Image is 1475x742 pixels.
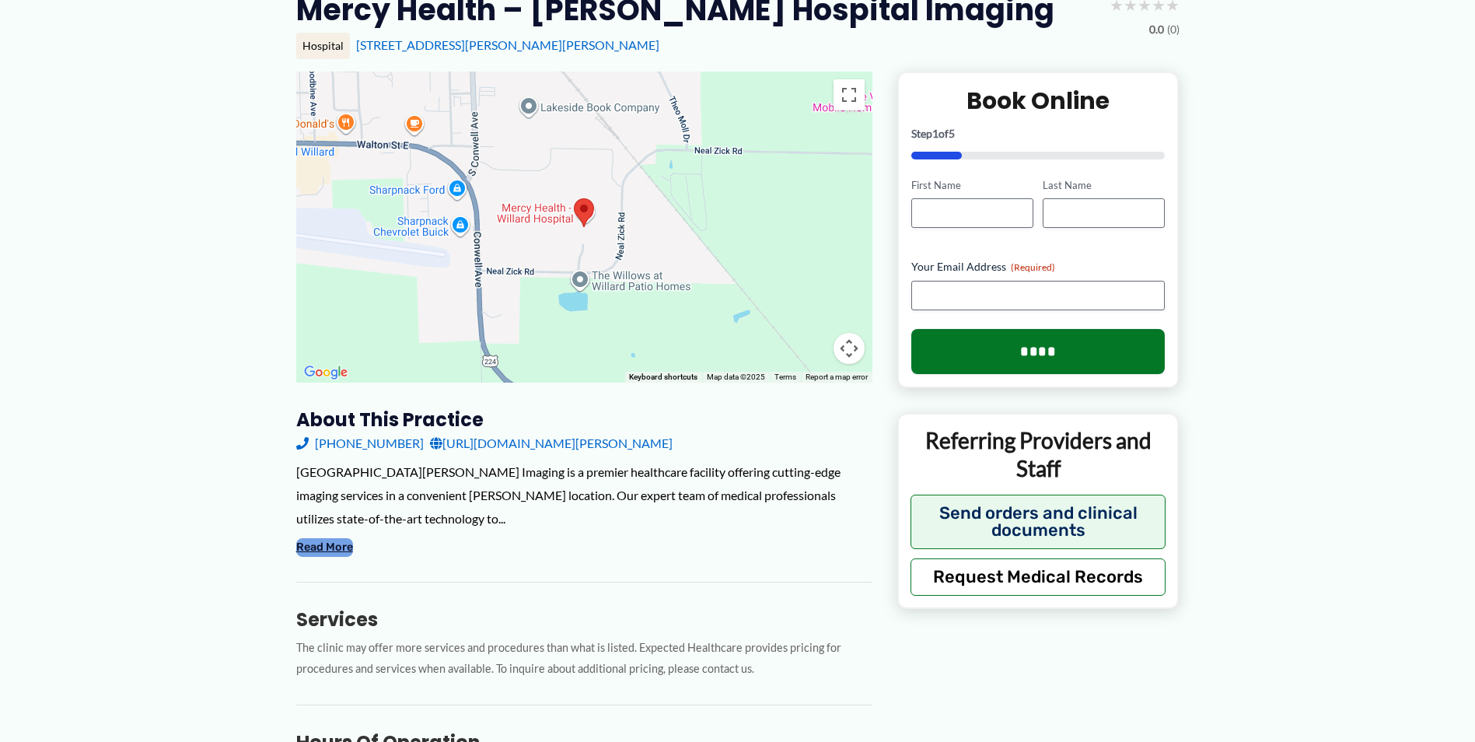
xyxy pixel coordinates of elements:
[296,638,872,680] p: The clinic may offer more services and procedures than what is listed. Expected Healthcare provid...
[1011,261,1055,273] span: (Required)
[834,79,865,110] button: Toggle fullscreen view
[806,373,868,381] a: Report a map error
[949,127,955,140] span: 5
[932,127,938,140] span: 1
[911,426,1166,483] p: Referring Providers and Staff
[911,495,1166,549] button: Send orders and clinical documents
[296,432,424,455] a: [PHONE_NUMBER]
[911,558,1166,596] button: Request Medical Records
[296,607,872,632] h3: Services
[1149,19,1164,40] span: 0.0
[629,372,697,383] button: Keyboard shortcuts
[707,373,765,381] span: Map data ©2025
[296,33,350,59] div: Hospital
[774,373,796,381] a: Terms (opens in new tab)
[911,128,1166,139] p: Step of
[911,178,1033,193] label: First Name
[296,408,872,432] h3: About this practice
[296,460,872,530] div: [GEOGRAPHIC_DATA][PERSON_NAME] Imaging is a premier healthcare facility offering cutting-edge ima...
[911,86,1166,116] h2: Book Online
[834,333,865,364] button: Map camera controls
[296,538,353,557] button: Read More
[300,362,351,383] a: Open this area in Google Maps (opens a new window)
[300,362,351,383] img: Google
[911,259,1166,275] label: Your Email Address
[356,37,659,52] a: [STREET_ADDRESS][PERSON_NAME][PERSON_NAME]
[1167,19,1180,40] span: (0)
[430,432,673,455] a: [URL][DOMAIN_NAME][PERSON_NAME]
[1043,178,1165,193] label: Last Name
